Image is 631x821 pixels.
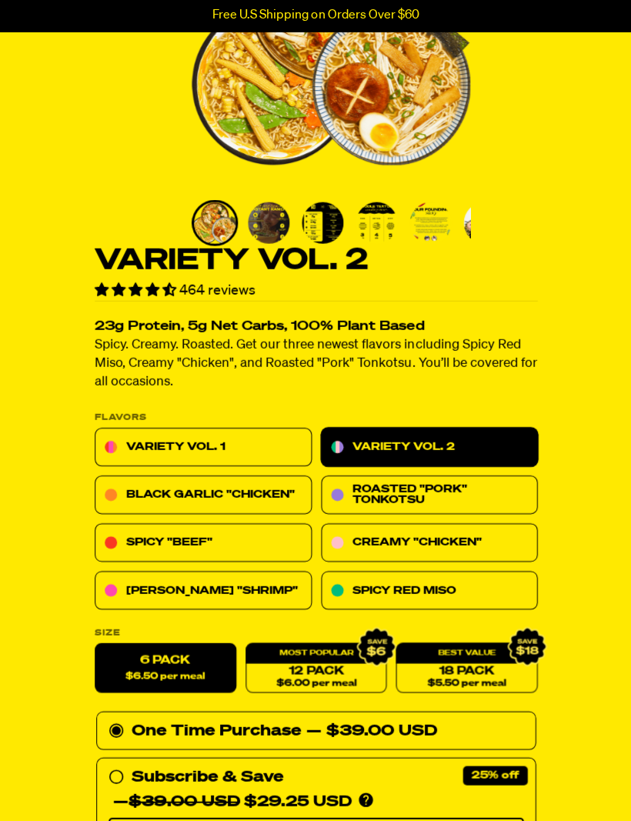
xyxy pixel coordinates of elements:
li: Go to slide 2 [245,200,292,246]
img: Variety Vol. 2 [194,202,235,244]
a: Roasted "Pork" Tonkotsu [320,476,537,515]
img: Variety Vol. 2 [463,202,505,244]
li: Go to slide 1 [192,200,238,246]
label: 6 Pack [95,643,236,693]
span: 464 reviews [179,284,255,298]
label: Size [95,629,537,637]
img: Variety Vol. 2 [409,202,451,244]
span: $6.50 per meal [125,672,205,682]
a: Creamy "Chicken" [320,524,537,562]
p: Flavors [95,414,537,422]
img: Variety Vol. 2 [248,202,289,244]
h1: Variety Vol. 2 [95,246,537,275]
li: Go to slide 6 [461,200,507,246]
div: — $39.00 USD [305,719,436,743]
img: Variety Vol. 2 [356,202,397,244]
a: Spicy "Beef" [95,524,312,562]
p: Spicy. Creamy. Roasted. Get our three newest flavors including Spicy Red Miso, Creamy "Chicken", ... [95,337,537,392]
a: Variety Vol. 1 [95,429,312,467]
span: $6.00 per meal [275,679,356,689]
li: Go to slide 3 [299,200,346,246]
div: PDP main carousel thumbnails [192,200,470,246]
span: $5.50 per meal [427,679,506,689]
a: Black Garlic "Chicken" [95,476,312,515]
span: 4.70 stars [95,284,179,298]
a: [PERSON_NAME] "Shrimp" [95,572,312,610]
p: Free U.S Shipping on Orders Over $60 [212,9,419,23]
a: Variety Vol. 2 [320,429,537,467]
del: $39.00 USD [129,794,239,809]
iframe: Marketing Popup [8,750,145,813]
h2: 23g Protein, 5g Net Carbs, 100% Plant Based [95,321,537,334]
a: 18 Pack$5.50 per meal [396,643,537,693]
li: Go to slide 5 [407,200,453,246]
li: Go to slide 4 [353,200,399,246]
div: One Time Purchase [109,719,523,743]
a: Spicy Red Miso [320,572,537,610]
a: 12 Pack$6.00 per meal [245,643,386,693]
div: Subscribe & Save [132,765,283,789]
img: Variety Vol. 2 [302,202,343,244]
div: — $29.25 USD [113,789,351,814]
